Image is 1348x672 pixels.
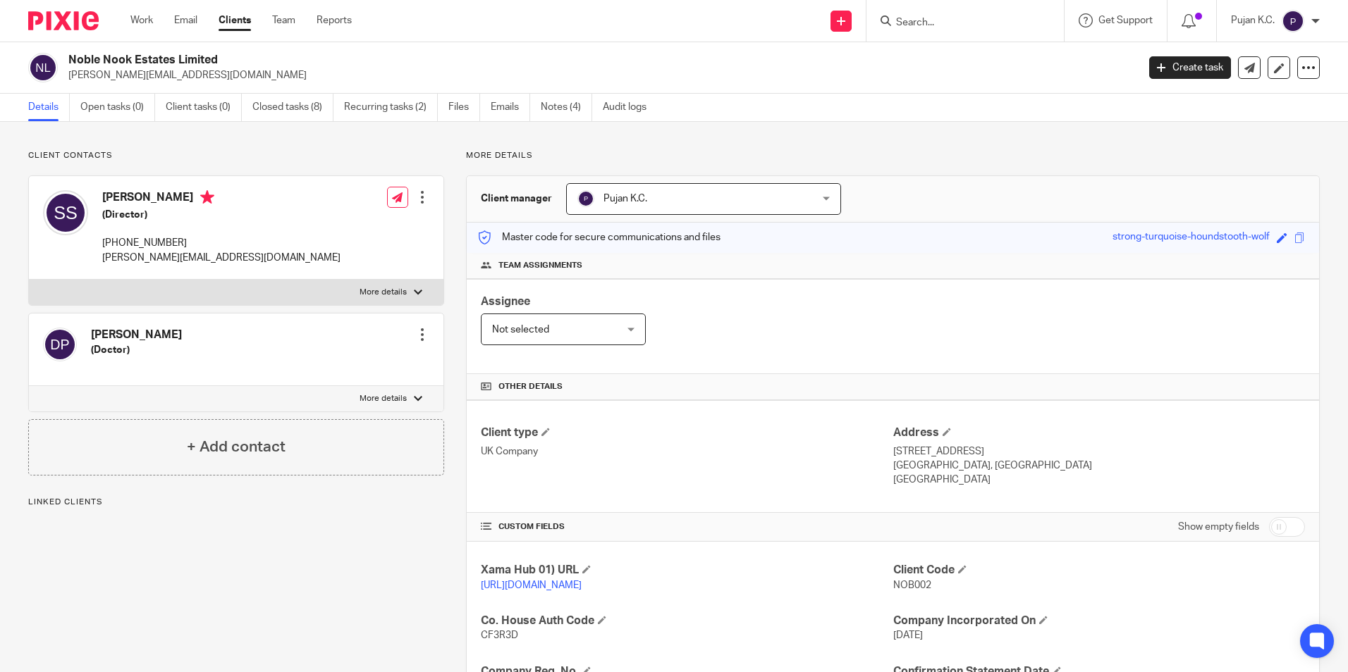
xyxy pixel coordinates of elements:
p: [GEOGRAPHIC_DATA] [893,473,1305,487]
a: Files [448,94,480,121]
a: Email [174,13,197,27]
h5: (Director) [102,208,341,222]
a: Details [28,94,70,121]
p: Client contacts [28,150,444,161]
img: Pixie [28,11,99,30]
h4: Xama Hub 01) URL [481,563,893,578]
h4: Client Code [893,563,1305,578]
span: Team assignments [498,260,582,271]
a: Emails [491,94,530,121]
a: Client tasks (0) [166,94,242,121]
h3: Client manager [481,192,552,206]
span: NOB002 [893,580,931,590]
h5: (Doctor) [91,343,182,357]
h4: Client type [481,425,893,440]
span: Pujan K.C. [603,194,647,204]
label: Show empty fields [1178,520,1259,534]
a: [URL][DOMAIN_NAME] [481,580,582,590]
span: Not selected [492,325,549,335]
a: Closed tasks (8) [252,94,333,121]
div: strong-turquoise-houndstooth-wolf [1113,230,1270,246]
h4: Co. House Auth Code [481,614,893,628]
p: [PERSON_NAME][EMAIL_ADDRESS][DOMAIN_NAME] [68,68,1128,82]
span: CF3R3D [481,630,518,640]
img: svg%3E [577,190,594,207]
h4: CUSTOM FIELDS [481,521,893,533]
p: [GEOGRAPHIC_DATA], [GEOGRAPHIC_DATA] [893,459,1305,473]
h4: [PERSON_NAME] [102,190,341,208]
p: More details [360,393,407,404]
a: Work [130,13,153,27]
img: svg%3E [43,190,88,235]
input: Search [895,17,1022,30]
i: Primary [200,190,214,204]
p: [PERSON_NAME][EMAIL_ADDRESS][DOMAIN_NAME] [102,251,341,265]
a: Notes (4) [541,94,592,121]
a: Reports [317,13,352,27]
span: [DATE] [893,630,923,640]
p: More details [360,287,407,298]
p: [PHONE_NUMBER] [102,236,341,250]
img: svg%3E [1282,10,1304,32]
p: Master code for secure communications and files [477,230,721,244]
p: Pujan K.C. [1231,13,1275,27]
p: More details [466,150,1320,161]
a: Audit logs [603,94,657,121]
h4: [PERSON_NAME] [91,328,182,342]
a: Clients [219,13,251,27]
p: Linked clients [28,497,444,508]
p: [STREET_ADDRESS] [893,444,1305,459]
a: Team [272,13,295,27]
a: Create task [1149,56,1231,79]
img: svg%3E [43,328,77,361]
h4: Address [893,425,1305,440]
a: Open tasks (0) [80,94,155,121]
h4: Company Incorporated On [893,614,1305,628]
span: Other details [498,381,563,392]
p: UK Company [481,444,893,459]
a: Recurring tasks (2) [344,94,438,121]
span: Get Support [1098,15,1153,25]
h2: Noble Nook Estates Limited [68,53,916,68]
img: svg%3E [28,53,58,82]
h4: + Add contact [187,436,286,458]
span: Assignee [481,296,530,307]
